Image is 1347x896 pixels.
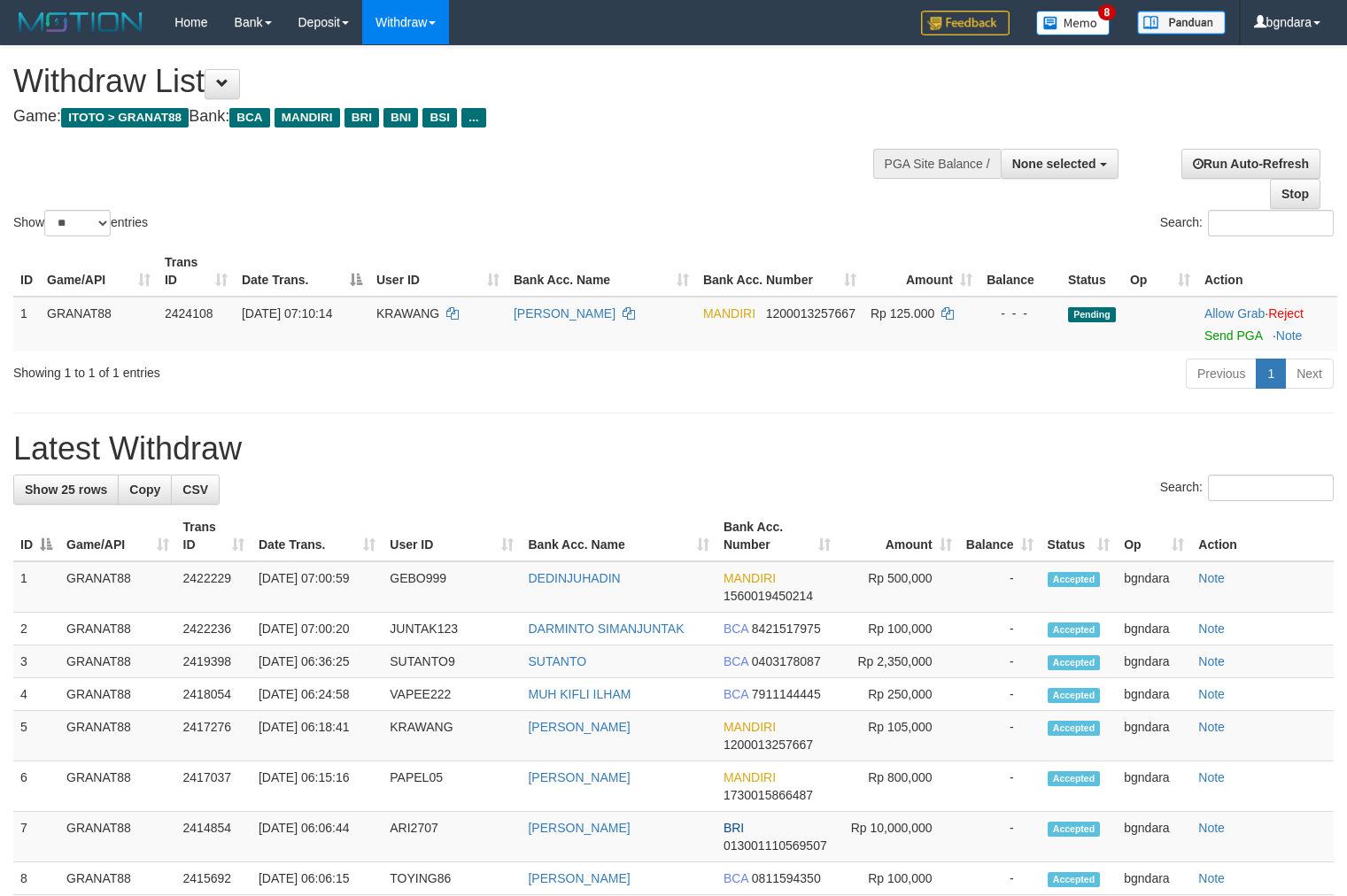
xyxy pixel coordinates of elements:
th: Bank Acc. Name: activate to sort column ascending [521,511,716,561]
span: MANDIRI [275,108,340,127]
th: Status: activate to sort column ascending [1041,511,1118,561]
span: Copy 8421517975 to clipboard [752,622,821,636]
span: 8 [1098,4,1117,20]
span: ... [461,108,485,127]
td: Rp 100,000 [838,862,959,895]
a: SUTANTO [528,654,586,668]
a: [PERSON_NAME] [528,770,630,784]
span: · [1204,306,1268,321]
td: ARI2707 [383,812,521,862]
td: [DATE] 06:15:16 [252,761,383,812]
span: BCA [229,108,269,127]
button: None selected [1001,149,1119,179]
div: Showing 1 to 1 of 1 entries [13,357,548,382]
td: GRANAT88 [59,761,176,812]
td: bgndara [1117,613,1191,645]
span: Accepted [1048,688,1101,703]
a: Note [1198,571,1225,585]
td: 2422229 [176,561,252,613]
a: DARMINTO SIMANJUNTAK [528,622,684,636]
td: 1 [13,561,59,613]
a: Note [1198,821,1225,835]
td: Rp 2,350,000 [838,645,959,678]
th: Balance [979,246,1061,297]
td: bgndara [1117,812,1191,862]
td: 2414854 [176,812,252,862]
th: Amount: activate to sort column ascending [838,511,959,561]
span: Copy 7911144445 to clipboard [752,687,821,701]
a: CSV [171,475,220,505]
th: Amount: activate to sort column ascending [863,246,979,297]
th: Action [1197,246,1337,297]
th: Op: activate to sort column ascending [1123,246,1197,297]
td: 2 [13,613,59,645]
td: bgndara [1117,678,1191,711]
td: 6 [13,761,59,812]
th: Status [1061,246,1123,297]
a: DEDINJUHADIN [528,571,620,585]
span: Accepted [1048,655,1101,670]
td: GRANAT88 [59,678,176,711]
td: - [959,678,1041,711]
td: GRANAT88 [59,645,176,678]
img: Button%20Memo.svg [1036,11,1111,35]
td: [DATE] 06:06:44 [252,812,383,862]
td: 8 [13,862,59,895]
td: Rp 105,000 [838,711,959,761]
span: BRI [724,821,744,835]
span: Accepted [1048,572,1101,587]
a: Run Auto-Refresh [1181,149,1320,179]
span: Copy 0811594350 to clipboard [752,871,821,885]
span: Show 25 rows [25,483,107,497]
td: · [1197,297,1337,351]
span: BRI [344,108,379,127]
h4: Game: Bank: [13,108,880,126]
th: Bank Acc. Number: activate to sort column ascending [696,246,863,297]
th: ID: activate to sort column descending [13,511,59,561]
label: Search: [1160,475,1334,501]
a: Note [1276,328,1303,343]
td: 2417037 [176,761,252,812]
th: Game/API: activate to sort column ascending [40,246,158,297]
span: 2424108 [165,306,213,321]
span: Copy 1200013257667 to clipboard [724,738,813,752]
span: MANDIRI [724,571,776,585]
span: BNI [383,108,418,127]
span: Accepted [1048,822,1101,837]
td: [DATE] 06:36:25 [252,645,383,678]
span: Accepted [1048,872,1101,887]
td: TOYING86 [383,862,521,895]
span: [DATE] 07:10:14 [242,306,332,321]
span: Accepted [1048,771,1101,786]
span: Pending [1068,307,1116,322]
div: PGA Site Balance / [873,149,1001,179]
span: MANDIRI [724,720,776,734]
td: - [959,613,1041,645]
span: None selected [1012,157,1096,171]
td: GEBO999 [383,561,521,613]
th: Trans ID: activate to sort column ascending [158,246,235,297]
td: - [959,862,1041,895]
h1: Withdraw List [13,64,880,99]
td: bgndara [1117,561,1191,613]
td: [DATE] 06:18:41 [252,711,383,761]
td: SUTANTO9 [383,645,521,678]
span: BCA [724,622,748,636]
a: Send PGA [1204,328,1262,343]
span: Copy 1730015866487 to clipboard [724,788,813,802]
a: Note [1198,720,1225,734]
a: Note [1198,871,1225,885]
span: Copy 1560019450214 to clipboard [724,589,813,603]
td: bgndara [1117,761,1191,812]
td: 2418054 [176,678,252,711]
a: Previous [1186,359,1257,389]
td: 3 [13,645,59,678]
a: Note [1198,622,1225,636]
span: Copy 013001110569507 to clipboard [724,838,827,853]
span: Rp 125.000 [871,306,934,321]
input: Search: [1208,210,1334,236]
td: Rp 500,000 [838,561,959,613]
td: bgndara [1117,645,1191,678]
a: Note [1198,770,1225,784]
h1: Latest Withdraw [13,431,1334,467]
